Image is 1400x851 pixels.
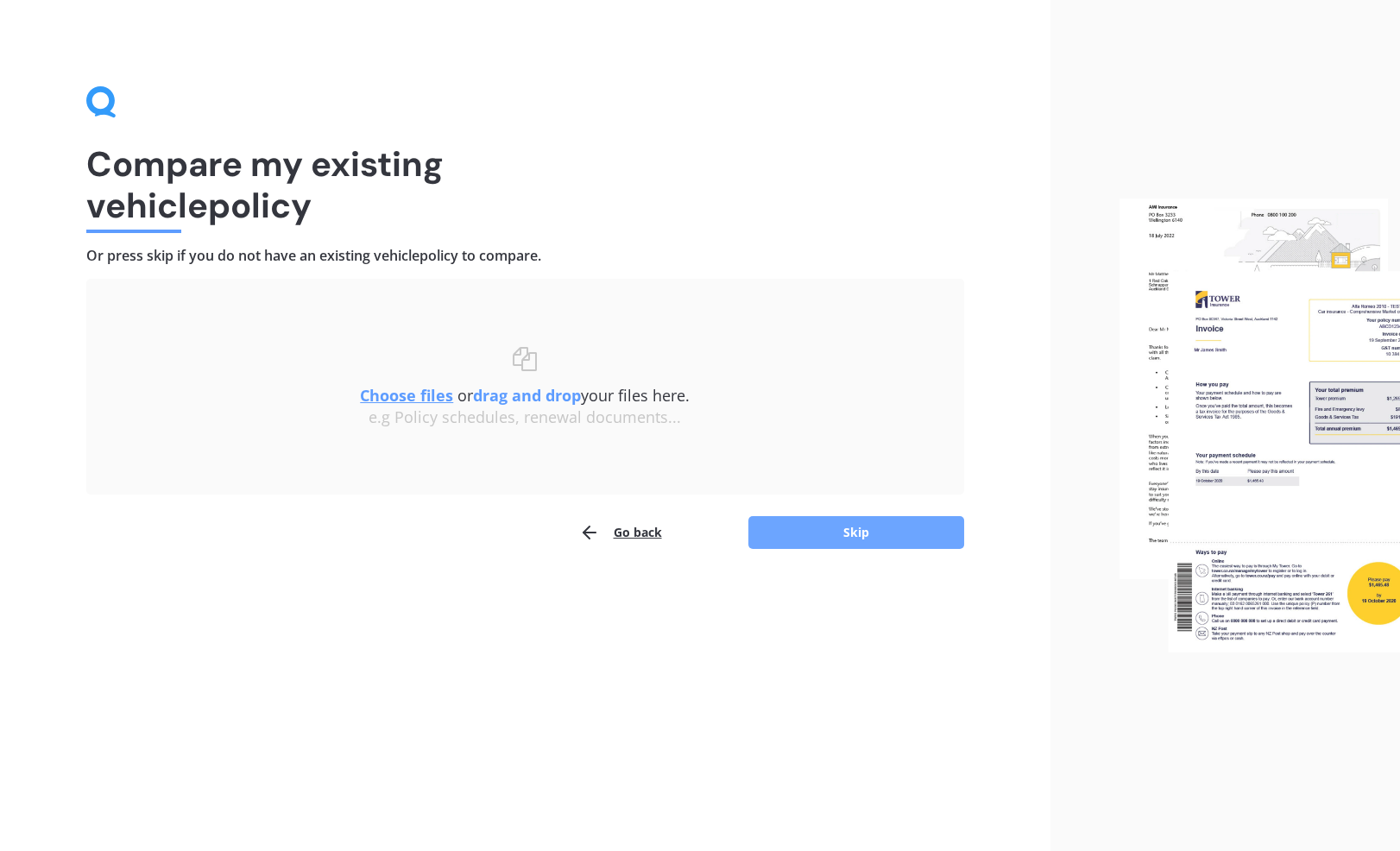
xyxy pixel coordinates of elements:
h1: Compare my existing vehicle policy [86,143,964,226]
u: Choose files [360,385,453,406]
button: Go back [579,515,662,550]
div: e.g Policy schedules, renewal documents... [121,408,930,427]
b: drag and drop [473,385,581,406]
button: Skip [748,516,964,549]
span: or your files here. [360,385,690,406]
h4: Or press skip if you do not have an existing vehicle policy to compare. [86,247,964,265]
